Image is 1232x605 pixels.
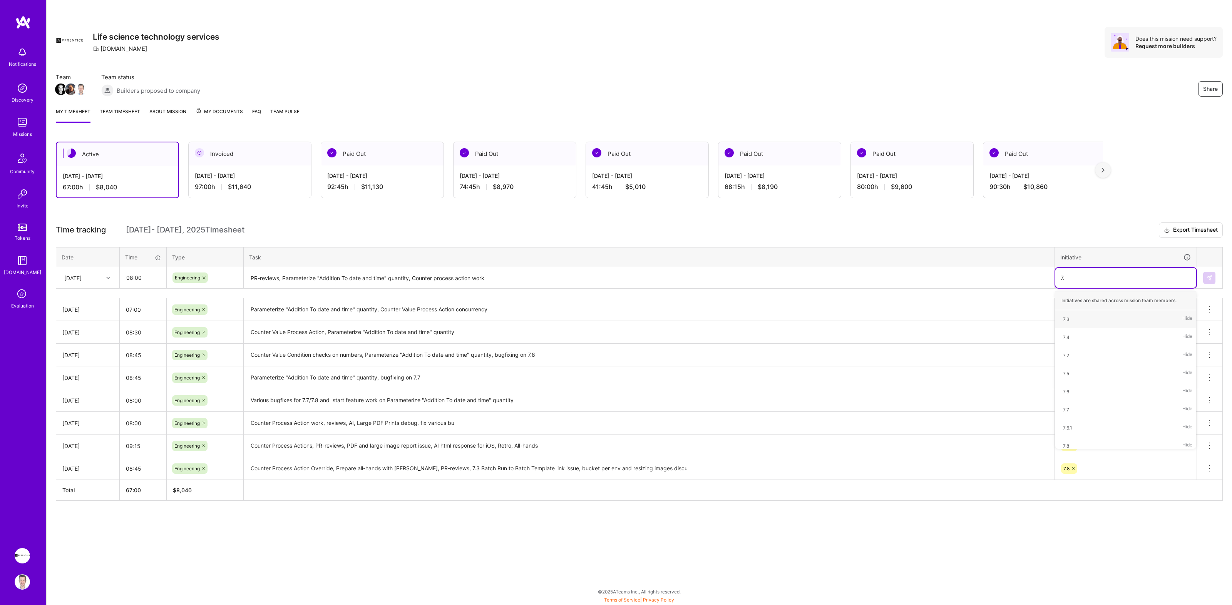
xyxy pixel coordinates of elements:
span: Engineering [174,443,200,449]
img: Submit [1206,275,1212,281]
textarea: Counter Value Process Action, Parameterize "Addition To date and time" quantity [244,322,1054,343]
span: Team status [101,73,200,81]
span: Hide [1182,368,1192,379]
span: Hide [1182,314,1192,324]
div: 90:30 h [989,183,1100,191]
button: Export Timesheet [1159,222,1223,238]
div: Initiative [1060,253,1191,262]
div: [DATE] - [DATE] [460,172,570,180]
img: tokens [18,224,27,231]
div: 68:15 h [725,183,835,191]
a: Terms of Service [604,597,640,603]
input: HH:MM [120,267,166,288]
a: Team Member Avatar [76,83,86,96]
div: Tokens [15,234,30,242]
img: Team Member Avatar [55,84,67,95]
span: Engineering [174,352,200,358]
div: 92:45 h [327,183,437,191]
div: Invoiced [189,142,311,165]
img: Active [67,149,76,158]
img: User Avatar [15,574,30,590]
span: $11,640 [228,183,251,191]
span: $8,970 [493,183,514,191]
div: 7.6.1 [1063,424,1072,432]
img: guide book [15,253,30,268]
div: 7.5 [1063,369,1069,378]
th: 67:00 [120,480,167,501]
span: Hide [1182,404,1192,415]
img: Company Logo [56,27,84,55]
input: HH:MM [120,390,166,411]
span: Engineering [174,329,200,335]
a: Team Pulse [270,107,300,123]
a: Team Member Avatar [66,83,76,96]
div: 67:00 h [63,183,172,191]
div: Paid Out [718,142,841,165]
div: Discovery [12,96,33,104]
div: Paid Out [586,142,708,165]
span: Engineering [174,375,200,381]
span: Team Pulse [270,109,300,114]
a: FAQ [252,107,261,123]
span: 7.8 [1063,443,1070,449]
div: [DATE] - [DATE] [592,172,702,180]
span: Engineering [175,275,200,281]
a: User Avatar [13,574,32,590]
th: Total [56,480,120,501]
span: Hide [1182,350,1192,361]
input: HH:MM [120,322,166,343]
span: Hide [1182,441,1192,451]
div: [DATE] - [DATE] [327,172,437,180]
textarea: Parameterize "Addition To date and time" quantity, bugfixing on 7.7 [244,367,1054,388]
div: Notifications [9,60,36,68]
div: [DATE] [62,419,113,427]
div: Does this mission need support? [1135,35,1217,42]
img: logo [15,15,31,29]
span: Hide [1182,423,1192,433]
div: Paid Out [851,142,973,165]
th: Task [244,247,1055,267]
input: HH:MM [120,368,166,388]
div: 7.7 [1063,406,1069,414]
th: Date [56,247,120,267]
div: Paid Out [321,142,444,165]
div: 7.2 [1063,351,1069,359]
button: Share [1198,81,1223,97]
div: 7.6 [1063,388,1069,396]
div: Initiatives are shared across mission team members. [1055,291,1196,310]
div: [DATE] - [DATE] [63,172,172,180]
img: Paid Out [592,148,601,157]
div: 7.4 [1063,333,1070,341]
i: icon Chevron [106,276,110,280]
span: My Documents [196,107,243,116]
textarea: Counter Process Action Override, Prepare all-hands with [PERSON_NAME], PR-reviews, 7.3 Batch Run ... [244,458,1054,479]
img: Paid Out [857,148,866,157]
span: Engineering [174,307,200,313]
div: 74:45 h [460,183,570,191]
div: [DATE] - [DATE] [857,172,967,180]
div: Paid Out [454,142,576,165]
img: Builders proposed to company [101,84,114,97]
i: icon Download [1164,226,1170,234]
img: Apprentice: Life science technology services [15,548,30,563]
span: Time tracking [56,225,106,235]
img: Paid Out [327,148,336,157]
span: Engineering [174,398,200,403]
textarea: Counter Process Action work, reviews, AI, Large PDF Prints debug, fix various bu [244,413,1054,434]
i: icon CompanyGray [93,46,99,52]
img: discovery [15,80,30,96]
textarea: Counter Process Actions, PR-reviews, PDF and large image report issue, AI html response for iOS, ... [244,435,1054,456]
i: icon SelectionTeam [15,287,30,302]
img: Paid Out [460,148,469,157]
div: [DATE] - [DATE] [989,172,1100,180]
img: Team Member Avatar [75,84,87,95]
img: Team Member Avatar [65,84,77,95]
img: Invoiced [195,148,204,157]
div: © 2025 ATeams Inc., All rights reserved. [46,582,1232,601]
span: $10,860 [1023,183,1048,191]
div: Invite [17,202,28,210]
div: Evaluation [11,302,34,310]
span: $9,600 [891,183,912,191]
div: [DATE] [62,306,113,314]
div: [DOMAIN_NAME] [93,45,147,53]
